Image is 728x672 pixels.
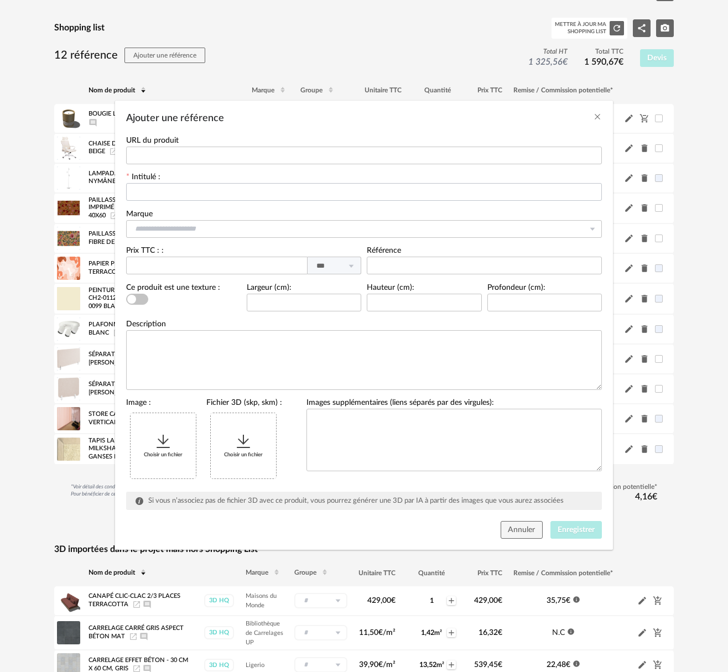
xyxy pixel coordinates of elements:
[593,112,602,123] button: Close
[126,137,179,147] label: URL du produit
[131,413,196,478] div: Choisir un fichier
[306,399,494,409] label: Images supplémentaires (liens séparés par des virgules):
[558,526,595,534] span: Enregistrer
[148,497,564,504] span: Si vous n’associez pas de fichier 3D avec ce produit, vous pourrez générer une 3D par IA à partir...
[206,399,282,409] label: Fichier 3D (skp, skm) :
[367,247,401,257] label: Référence
[550,521,602,539] button: Enregistrer
[247,284,292,294] label: Largeur (cm):
[367,284,414,294] label: Hauteur (cm):
[126,284,220,294] label: Ce produit est une texture :
[126,247,164,254] label: Prix TTC : :
[115,101,613,550] div: Ajouter une référence
[126,113,224,123] span: Ajouter une référence
[487,284,545,294] label: Profondeur (cm):
[126,320,166,330] label: Description
[126,210,153,220] label: Marque
[501,521,543,539] button: Annuler
[126,173,160,183] label: Intitulé :
[508,526,535,534] span: Annuler
[126,399,151,409] label: Image :
[211,413,276,478] div: Choisir un fichier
